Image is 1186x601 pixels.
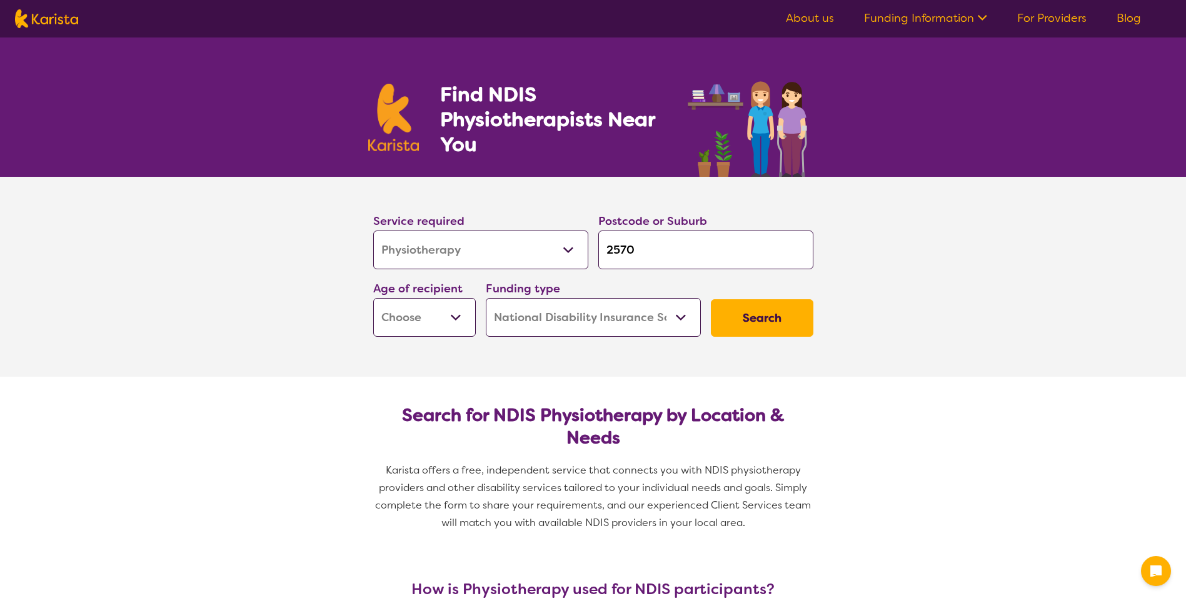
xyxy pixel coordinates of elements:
img: physiotherapy [684,67,818,177]
a: Funding Information [864,11,987,26]
button: Search [711,299,813,337]
h1: Find NDIS Physiotherapists Near You [440,82,671,157]
img: Karista logo [368,84,420,151]
label: Postcode or Suburb [598,214,707,229]
label: Age of recipient [373,281,463,296]
a: Blog [1117,11,1141,26]
h3: How is Physiotherapy used for NDIS participants? [368,580,818,598]
a: For Providers [1017,11,1087,26]
input: Type [598,231,813,269]
label: Funding type [486,281,560,296]
p: Karista offers a free, independent service that connects you with NDIS physiotherapy providers an... [368,462,818,532]
h2: Search for NDIS Physiotherapy by Location & Needs [383,404,803,449]
img: Karista logo [15,9,78,28]
a: About us [786,11,834,26]
label: Service required [373,214,465,229]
